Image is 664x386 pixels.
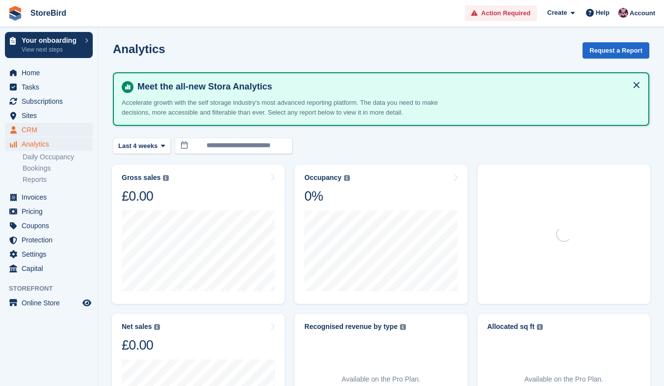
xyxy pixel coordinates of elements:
[22,233,80,247] span: Protection
[5,233,93,247] a: menu
[22,45,80,54] p: View next steps
[547,8,567,18] span: Create
[23,164,93,173] a: Bookings
[122,337,160,354] div: £0.00
[342,374,421,385] p: Available on the Pro Plan.
[23,152,93,162] a: Daily Occupancy
[304,174,341,182] div: Occupancy
[537,324,543,330] img: icon-info-grey-7440780725fd019a000dd9b08b2336e03edf1995a4989e88bcd33f0948082b44.svg
[154,324,160,330] img: icon-info-grey-7440780725fd019a000dd9b08b2336e03edf1995a4989e88bcd33f0948082b44.svg
[5,137,93,151] a: menu
[22,66,80,80] span: Home
[22,80,80,94] span: Tasks
[630,8,655,18] span: Account
[618,8,628,18] img: Hugh Stanton
[5,32,93,58] a: Your onboarding View next steps
[5,190,93,204] a: menu
[5,219,93,233] a: menu
[22,296,80,310] span: Online Store
[5,109,93,122] a: menu
[133,81,640,92] h4: Meet the all-new Stora Analytics
[9,284,98,294] span: Storefront
[400,324,406,330] img: icon-info-grey-7440780725fd019a000dd9b08b2336e03edf1995a4989e88bcd33f0948082b44.svg
[22,94,80,108] span: Subscriptions
[122,98,465,117] p: Accelerate growth with the self storage industry's most advanced reporting platform. The data you...
[344,175,350,181] img: icon-info-grey-7440780725fd019a000dd9b08b2336e03edf1995a4989e88bcd33f0948082b44.svg
[5,205,93,218] a: menu
[122,174,160,182] div: Gross sales
[27,5,70,21] a: StoreBird
[122,323,152,331] div: Net sales
[465,5,537,22] a: Action Required
[5,247,93,261] a: menu
[118,141,158,151] span: Last 4 weeks
[8,6,23,21] img: stora-icon-8386f47178a22dfd0bd8f6a31ec36ba5ce8667c1dd55bd0f319d3a0aa187defe.svg
[5,94,93,108] a: menu
[163,175,169,181] img: icon-info-grey-7440780725fd019a000dd9b08b2336e03edf1995a4989e88bcd33f0948082b44.svg
[22,247,80,261] span: Settings
[22,123,80,137] span: CRM
[22,262,80,275] span: Capital
[122,188,169,205] div: £0.00
[304,188,349,205] div: 0%
[583,42,649,59] button: Request a Report
[113,138,171,154] button: Last 4 weeks
[113,42,165,56] h2: Analytics
[22,219,80,233] span: Coupons
[22,137,80,151] span: Analytics
[5,123,93,137] a: menu
[5,296,93,310] a: menu
[487,323,534,331] div: Allocated sq ft
[481,8,531,18] span: Action Required
[596,8,610,18] span: Help
[81,297,93,309] a: Preview store
[5,262,93,275] a: menu
[22,205,80,218] span: Pricing
[524,374,603,385] p: Available on the Pro Plan.
[5,80,93,94] a: menu
[304,323,398,331] div: Recognised revenue by type
[22,190,80,204] span: Invoices
[22,37,80,44] p: Your onboarding
[23,175,93,184] a: Reports
[22,109,80,122] span: Sites
[5,66,93,80] a: menu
